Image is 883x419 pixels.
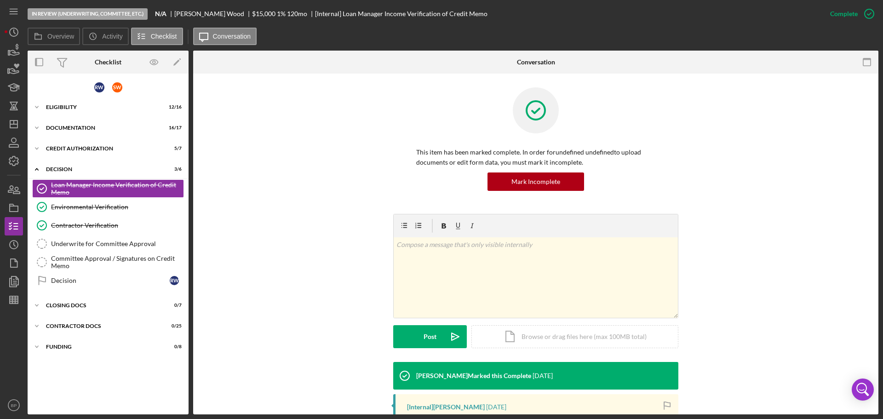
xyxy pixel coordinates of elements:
[46,104,159,110] div: Eligibility
[82,28,128,45] button: Activity
[11,403,17,408] text: BP
[315,10,487,17] div: [Internal] Loan Manager Income Verification of Credit Memo
[47,33,74,40] label: Overview
[51,181,183,196] div: Loan Manager Income Verification of Credit Memo
[151,33,177,40] label: Checklist
[170,276,179,285] div: R W
[32,271,184,290] a: DecisionRW
[277,10,286,17] div: 1 %
[32,198,184,216] a: Environmental Verification
[32,253,184,271] a: Committee Approval / Signatures on Credit Memo
[517,58,555,66] div: Conversation
[51,277,170,284] div: Decision
[165,323,182,329] div: 0 / 25
[32,179,184,198] a: Loan Manager Income Verification of Credit Memo
[174,10,252,17] div: [PERSON_NAME] Wood
[32,235,184,253] a: Underwrite for Committee Approval
[165,104,182,110] div: 12 / 16
[165,125,182,131] div: 16 / 17
[51,222,183,229] div: Contractor Verification
[46,344,159,350] div: Funding
[393,325,467,348] button: Post
[407,403,485,411] div: [Internal] [PERSON_NAME]
[821,5,878,23] button: Complete
[102,33,122,40] label: Activity
[487,172,584,191] button: Mark Incomplete
[46,323,159,329] div: Contractor Docs
[424,325,436,348] div: Post
[51,255,183,270] div: Committee Approval / Signatures on Credit Memo
[46,303,159,308] div: CLOSING DOCS
[131,28,183,45] button: Checklist
[193,28,257,45] button: Conversation
[46,166,159,172] div: Decision
[95,58,121,66] div: Checklist
[165,303,182,308] div: 0 / 7
[51,203,183,211] div: Environmental Verification
[533,372,553,379] time: 2025-08-25 14:15
[416,372,531,379] div: [PERSON_NAME] Marked this Complete
[165,344,182,350] div: 0 / 8
[94,82,104,92] div: R W
[32,216,184,235] a: Contractor Verification
[852,379,874,401] div: Open Intercom Messenger
[28,8,148,20] div: In Review (Underwriting, Committee, Etc.)
[416,147,655,168] p: This item has been marked complete. In order for undefined undefined to upload documents or edit ...
[830,5,858,23] div: Complete
[112,82,122,92] div: S W
[46,125,159,131] div: Documentation
[5,396,23,414] button: BP
[287,10,307,17] div: 120 mo
[165,146,182,151] div: 5 / 7
[46,146,159,151] div: CREDIT AUTHORIZATION
[155,10,166,17] b: N/A
[165,166,182,172] div: 3 / 6
[511,172,560,191] div: Mark Incomplete
[213,33,251,40] label: Conversation
[51,240,183,247] div: Underwrite for Committee Approval
[28,28,80,45] button: Overview
[486,403,506,411] time: 2025-08-25 14:14
[252,10,275,17] span: $15,000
